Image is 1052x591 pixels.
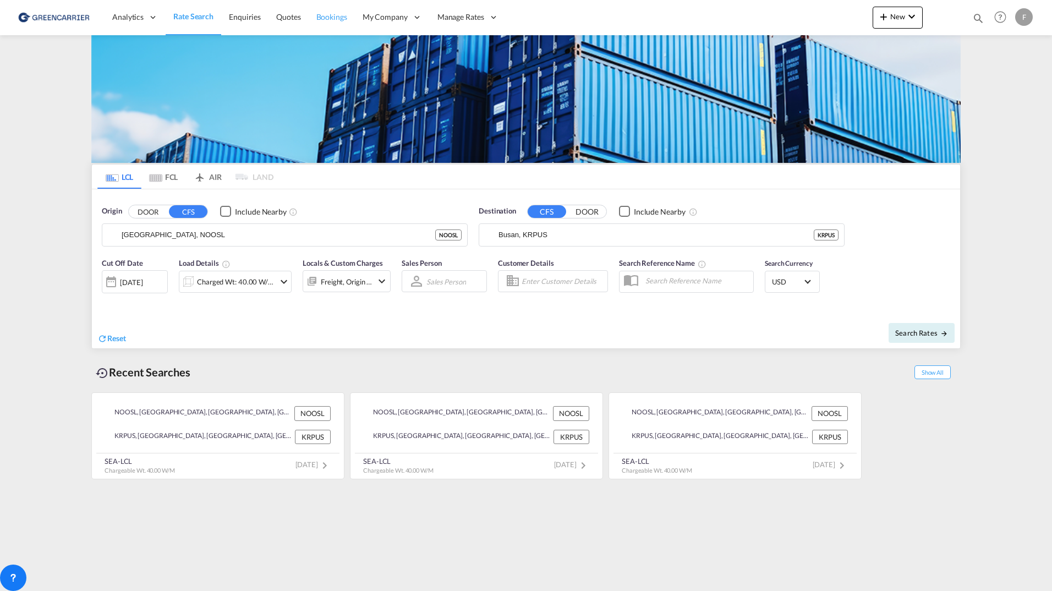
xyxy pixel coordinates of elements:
[303,270,391,292] div: Freight Origin Destinationicon-chevron-down
[622,430,809,444] div: KRPUS, Busan, Korea, Republic of, Greater China & Far East Asia, Asia Pacific
[554,430,589,444] div: KRPUS
[689,207,698,216] md-icon: Unchecked: Ignores neighbouring ports when fetching rates.Checked : Includes neighbouring ports w...
[1015,8,1033,26] div: F
[619,259,706,267] span: Search Reference Name
[141,165,185,189] md-tab-item: FCL
[554,460,590,469] span: [DATE]
[402,259,442,267] span: Sales Person
[193,171,206,179] md-icon: icon-airplane
[97,165,141,189] md-tab-item: LCL
[813,460,848,469] span: [DATE]
[814,229,839,240] div: KRPUS
[873,7,923,29] button: icon-plus 400-fgNewicon-chevron-down
[498,259,554,267] span: Customer Details
[619,206,686,217] md-checkbox: Checkbox No Ink
[102,259,143,267] span: Cut Off Date
[835,459,848,472] md-icon: icon-chevron-right
[92,189,960,348] div: Origin DOOR CFS Checkbox No InkUnchecked: Ignores neighbouring ports when fetching rates.Checked ...
[435,229,462,240] div: NOOSL
[350,392,603,479] recent-search-card: NOOSL, [GEOGRAPHIC_DATA], [GEOGRAPHIC_DATA], [GEOGRAPHIC_DATA], [GEOGRAPHIC_DATA] NOOSLKRPUS, [GE...
[363,456,434,466] div: SEA-LCL
[289,207,298,216] md-icon: Unchecked: Ignores neighbouring ports when fetching rates.Checked : Includes neighbouring ports w...
[363,12,408,23] span: My Company
[914,365,951,379] span: Show All
[905,10,918,23] md-icon: icon-chevron-down
[895,329,948,337] span: Search Rates
[294,406,331,420] div: NOOSL
[102,292,110,307] md-datepicker: Select
[622,456,692,466] div: SEA-LCL
[765,259,813,267] span: Search Currency
[479,224,844,246] md-input-container: Busan, KRPUS
[303,259,383,267] span: Locals & Custom Charges
[812,430,848,444] div: KRPUS
[772,277,803,287] span: USD
[364,430,551,444] div: KRPUS, Busan, Korea, Republic of, Greater China & Far East Asia, Asia Pacific
[622,467,692,474] span: Chargeable Wt. 40.00 W/M
[102,270,168,293] div: [DATE]
[91,360,195,385] div: Recent Searches
[316,12,347,21] span: Bookings
[97,165,273,189] md-pagination-wrapper: Use the left and right arrow keys to navigate between tabs
[528,205,566,218] button: CFS
[105,456,175,466] div: SEA-LCL
[640,272,753,289] input: Search Reference Name
[102,206,122,217] span: Origin
[107,333,126,343] span: Reset
[173,12,213,21] span: Rate Search
[634,206,686,217] div: Include Nearby
[197,274,275,289] div: Charged Wt: 40.00 W/M
[122,227,435,243] input: Search by Port
[120,277,143,287] div: [DATE]
[889,323,955,343] button: Search Ratesicon-arrow-right
[295,430,331,444] div: KRPUS
[97,333,107,343] md-icon: icon-refresh
[91,35,961,163] img: GreenCarrierFCL_LCL.png
[609,392,862,479] recent-search-card: NOOSL, [GEOGRAPHIC_DATA], [GEOGRAPHIC_DATA], [GEOGRAPHIC_DATA], [GEOGRAPHIC_DATA] NOOSLKRPUS, [GE...
[229,12,261,21] span: Enquiries
[577,459,590,472] md-icon: icon-chevron-right
[179,271,292,293] div: Charged Wt: 40.00 W/Micon-chevron-down
[363,467,434,474] span: Chargeable Wt. 40.00 W/M
[877,10,890,23] md-icon: icon-plus 400-fg
[105,467,175,474] span: Chargeable Wt. 40.00 W/M
[972,12,984,24] md-icon: icon-magnify
[622,406,809,420] div: NOOSL, Oslo, Norway, Northern Europe, Europe
[185,165,229,189] md-tab-item: AIR
[437,12,484,23] span: Manage Rates
[364,406,550,420] div: NOOSL, Oslo, Norway, Northern Europe, Europe
[179,259,231,267] span: Load Details
[698,260,706,269] md-icon: Your search will be saved by the below given name
[17,5,91,30] img: e39c37208afe11efa9cb1d7a6ea7d6f5.png
[972,12,984,29] div: icon-magnify
[295,460,331,469] span: [DATE]
[277,275,291,288] md-icon: icon-chevron-down
[991,8,1015,28] div: Help
[105,430,292,444] div: KRPUS, Busan, Korea, Republic of, Greater China & Far East Asia, Asia Pacific
[479,206,516,217] span: Destination
[105,406,292,420] div: NOOSL, Oslo, Norway, Northern Europe, Europe
[112,12,144,23] span: Analytics
[129,205,167,218] button: DOOR
[276,12,300,21] span: Quotes
[522,273,604,289] input: Enter Customer Details
[425,273,467,289] md-select: Sales Person
[375,275,388,288] md-icon: icon-chevron-down
[91,392,344,479] recent-search-card: NOOSL, [GEOGRAPHIC_DATA], [GEOGRAPHIC_DATA], [GEOGRAPHIC_DATA], [GEOGRAPHIC_DATA] NOOSLKRPUS, [GE...
[568,205,606,218] button: DOOR
[97,333,126,345] div: icon-refreshReset
[96,366,109,380] md-icon: icon-backup-restore
[812,406,848,420] div: NOOSL
[940,330,948,337] md-icon: icon-arrow-right
[222,260,231,269] md-icon: Chargeable Weight
[771,273,814,289] md-select: Select Currency: $ USDUnited States Dollar
[877,12,918,21] span: New
[321,274,372,289] div: Freight Origin Destination
[553,406,589,420] div: NOOSL
[169,205,207,218] button: CFS
[991,8,1010,26] span: Help
[220,206,287,217] md-checkbox: Checkbox No Ink
[235,206,287,217] div: Include Nearby
[318,459,331,472] md-icon: icon-chevron-right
